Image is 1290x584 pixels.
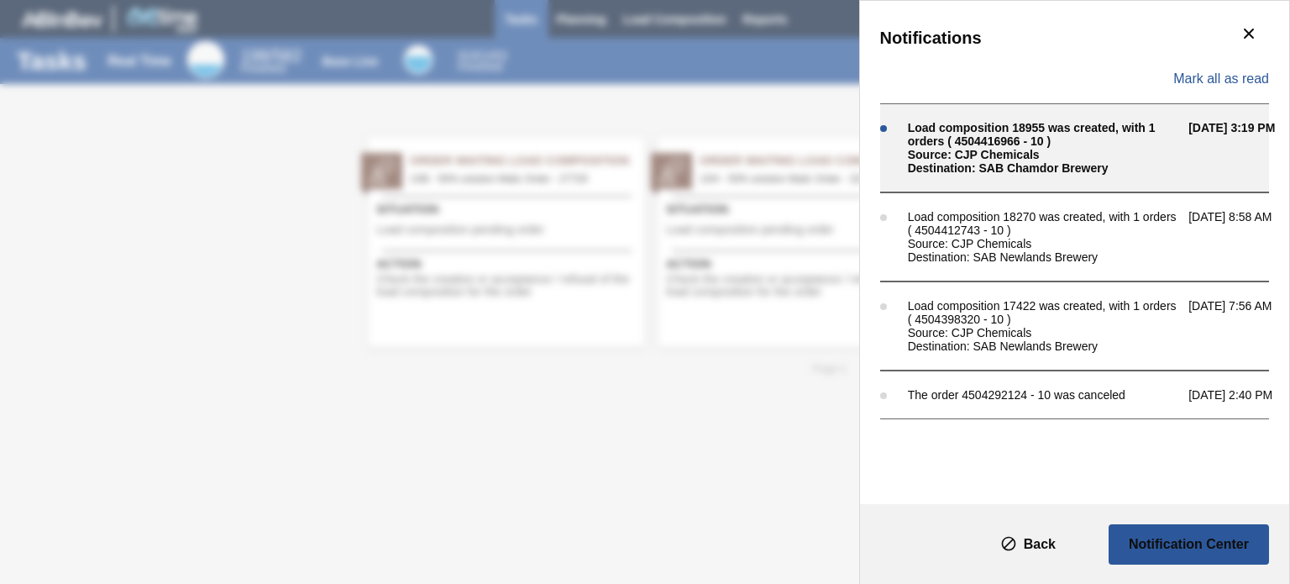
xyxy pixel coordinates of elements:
[1173,71,1269,87] span: Mark all as read
[1188,121,1286,175] span: [DATE] 3:19 PM
[908,121,1180,148] div: Load composition 18955 was created, with 1 orders ( 4504416966 - 10 )
[908,388,1180,402] div: The order 4504292124 - 10 was canceled
[1188,210,1286,264] span: [DATE] 8:58 AM
[1188,299,1286,353] span: [DATE] 7:56 AM
[908,161,1180,175] div: Destination: SAB Chamdor Brewery
[908,237,1180,250] div: Source: CJP Chemicals
[908,326,1180,339] div: Source: CJP Chemicals
[908,148,1180,161] div: Source: CJP Chemicals
[908,299,1180,326] div: Load composition 17422 was created, with 1 orders ( 4504398320 - 10 )
[1188,388,1286,402] span: [DATE] 2:40 PM
[908,250,1180,264] div: Destination: SAB Newlands Brewery
[908,210,1180,237] div: Load composition 18270 was created, with 1 orders ( 4504412743 - 10 )
[908,339,1180,353] div: Destination: SAB Newlands Brewery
